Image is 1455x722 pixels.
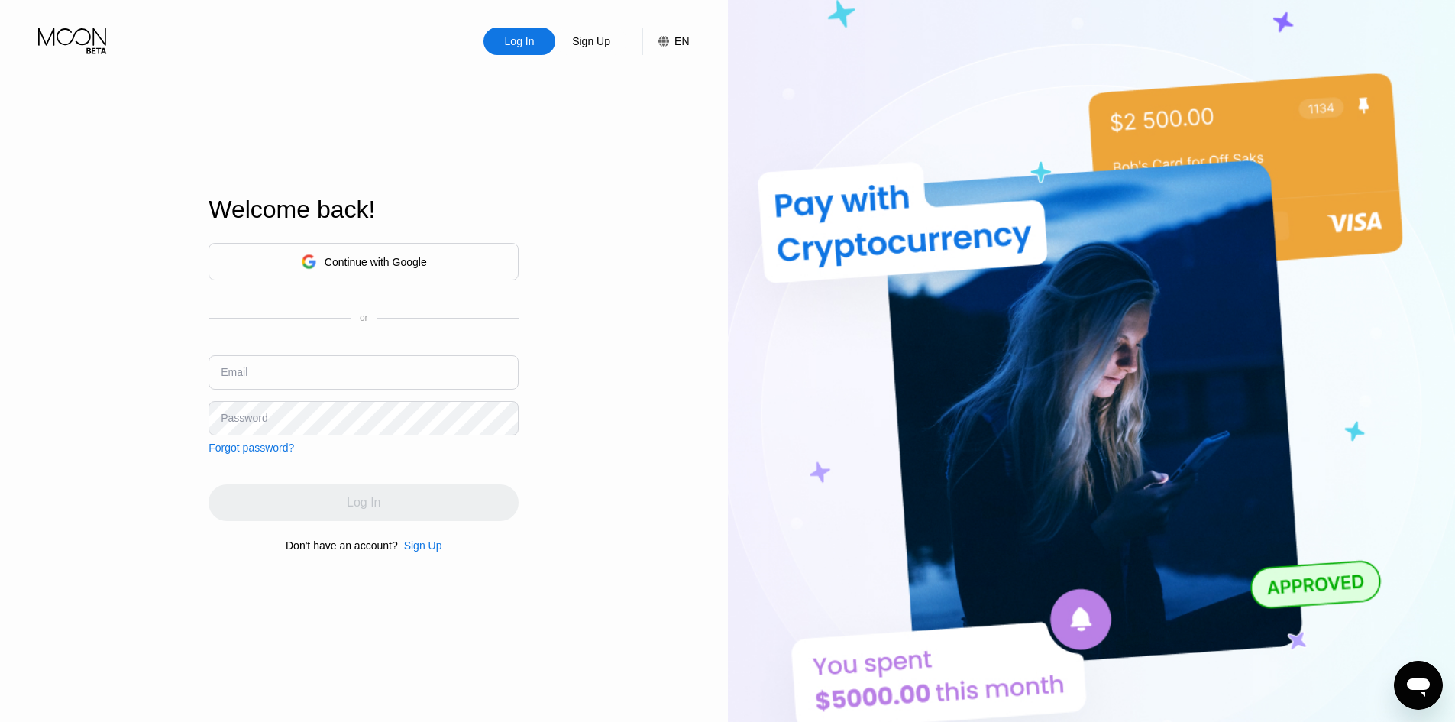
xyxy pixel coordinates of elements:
div: Email [221,366,247,378]
div: Don't have an account? [286,539,398,552]
div: Sign Up [555,28,627,55]
div: Continue with Google [325,256,427,268]
div: or [360,312,368,323]
div: Forgot password? [209,442,294,454]
div: Sign Up [404,539,442,552]
div: Welcome back! [209,196,519,224]
div: Sign Up [398,539,442,552]
div: EN [642,28,689,55]
div: Sign Up [571,34,612,49]
iframe: Button to launch messaging window [1394,661,1443,710]
div: EN [674,35,689,47]
div: Password [221,412,267,424]
div: Log In [503,34,536,49]
div: Continue with Google [209,243,519,280]
div: Log In [483,28,555,55]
